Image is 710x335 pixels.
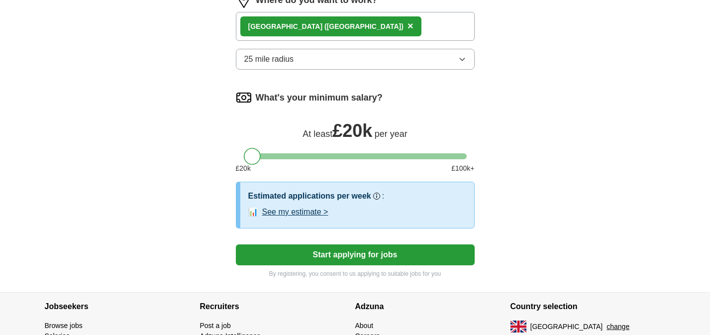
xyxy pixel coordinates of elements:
[244,53,294,65] span: 25 mile radius
[256,91,383,105] label: What's your minimum salary?
[607,322,629,332] button: change
[530,322,603,332] span: [GEOGRAPHIC_DATA]
[45,322,83,330] a: Browse jobs
[355,322,374,330] a: About
[324,22,404,30] span: ([GEOGRAPHIC_DATA])
[510,293,666,321] h4: Country selection
[407,20,413,31] span: ×
[236,90,252,106] img: salary.png
[407,19,413,34] button: ×
[332,120,372,141] span: £ 20k
[236,49,475,70] button: 25 mile radius
[248,22,323,30] strong: [GEOGRAPHIC_DATA]
[375,129,407,139] span: per year
[262,206,328,218] button: See my estimate >
[236,163,251,174] span: £ 20 k
[382,190,384,202] h3: :
[248,190,371,202] h3: Estimated applications per week
[303,129,332,139] span: At least
[236,269,475,278] p: By registering, you consent to us applying to suitable jobs for you
[510,321,526,333] img: UK flag
[200,322,231,330] a: Post a job
[248,206,258,218] span: 📊
[236,244,475,265] button: Start applying for jobs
